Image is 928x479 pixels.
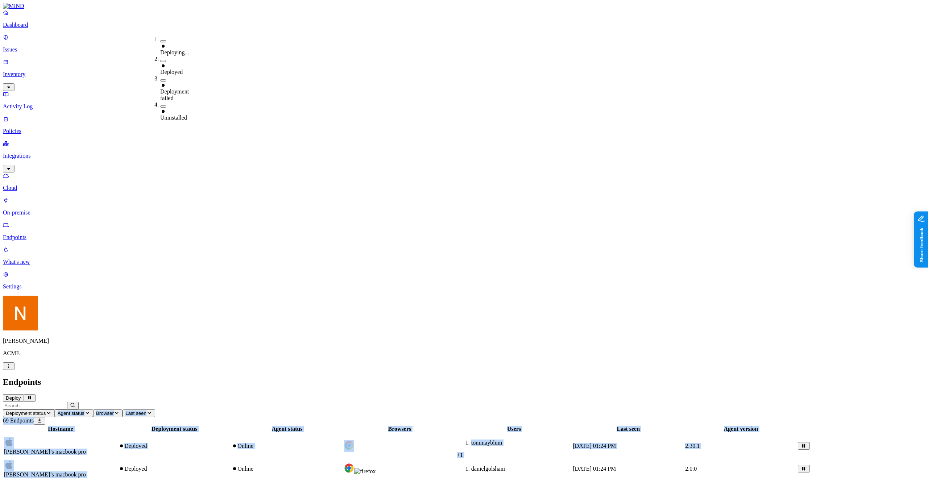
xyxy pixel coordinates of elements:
a: Settings [3,271,925,290]
p: [PERSON_NAME] [3,338,925,344]
span: [DATE] 01:24 PM [573,443,616,449]
p: Dashboard [3,22,925,28]
span: Deployed [124,443,147,449]
h2: Endpoints [3,377,925,387]
div: Online [232,443,343,449]
a: What's new [3,246,925,265]
button: Deploy [3,394,24,402]
span: Deployment failed [160,88,189,101]
div: Browsers [344,426,455,432]
div: Users [457,426,571,432]
div: Hostname [4,426,117,432]
a: Inventory [3,59,925,90]
p: On-premise [3,209,925,216]
p: Issues [3,46,925,53]
img: firefox [354,468,376,475]
p: Settings [3,283,925,290]
div: Online [232,466,343,472]
span: Deploying... [160,49,189,55]
p: What's new [3,259,925,265]
div: Deployment status [119,426,230,432]
span: [DATE] 01:24 PM [573,466,616,472]
span: Last seen [125,411,146,416]
img: chrome [344,440,354,450]
a: Issues [3,34,925,53]
span: Deployed [124,466,147,472]
div: Last seen [573,426,684,432]
p: Activity Log [3,103,925,110]
img: MIND [3,3,24,9]
span: [PERSON_NAME]’s macbook pro [4,449,86,455]
span: Browser [96,411,114,416]
a: On-premise [3,197,925,216]
p: Cloud [3,185,925,191]
a: Policies [3,116,925,134]
span: 69 Endpoints [3,417,34,424]
span: danielgolshani [471,466,505,472]
p: ACME [3,350,925,357]
a: Dashboard [3,9,925,28]
span: + 1 [457,452,463,458]
p: Integrations [3,153,925,159]
img: macos [4,460,14,470]
span: [PERSON_NAME]’s macbook pro [4,471,86,478]
p: Policies [3,128,925,134]
span: Deployment status [6,411,46,416]
input: Search [3,402,67,409]
span: Agent status [58,411,84,416]
a: MIND [3,3,925,9]
a: Integrations [3,140,925,171]
div: Agent status [232,426,343,432]
span: 2.0.0 [685,466,697,472]
span: Uninstalled [160,114,187,121]
p: Endpoints [3,234,925,241]
img: chrome [344,463,354,473]
span: tommayblum [471,440,502,446]
div: Agent version [685,426,796,432]
img: macos [4,437,14,447]
img: Nitai Mishary [3,296,38,330]
a: Activity Log [3,91,925,110]
a: Cloud [3,172,925,191]
span: 2.30.1 [685,443,700,449]
p: Inventory [3,71,925,78]
span: Deployed [160,69,183,75]
a: Endpoints [3,222,925,241]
